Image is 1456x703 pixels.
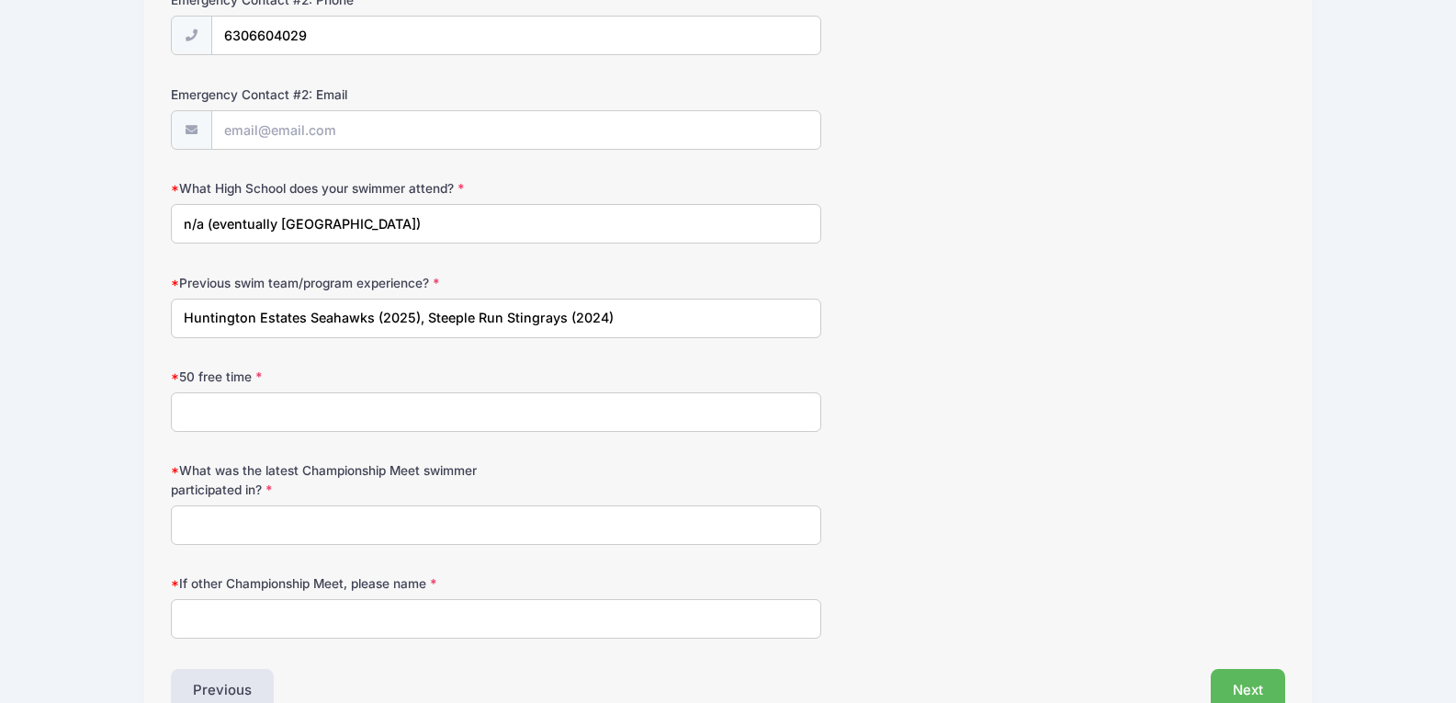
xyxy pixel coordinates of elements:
label: If other Championship Meet, please name [171,574,542,593]
label: Emergency Contact #2: Email [171,85,542,104]
label: What High School does your swimmer attend? [171,179,542,198]
label: 50 free time [171,368,542,386]
label: What was the latest Championship Meet swimmer participated in? [171,461,542,499]
input: (xxx) xxx-xxxx [211,16,821,55]
input: email@email.com [211,110,821,150]
label: Previous swim team/program experience? [171,274,542,292]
